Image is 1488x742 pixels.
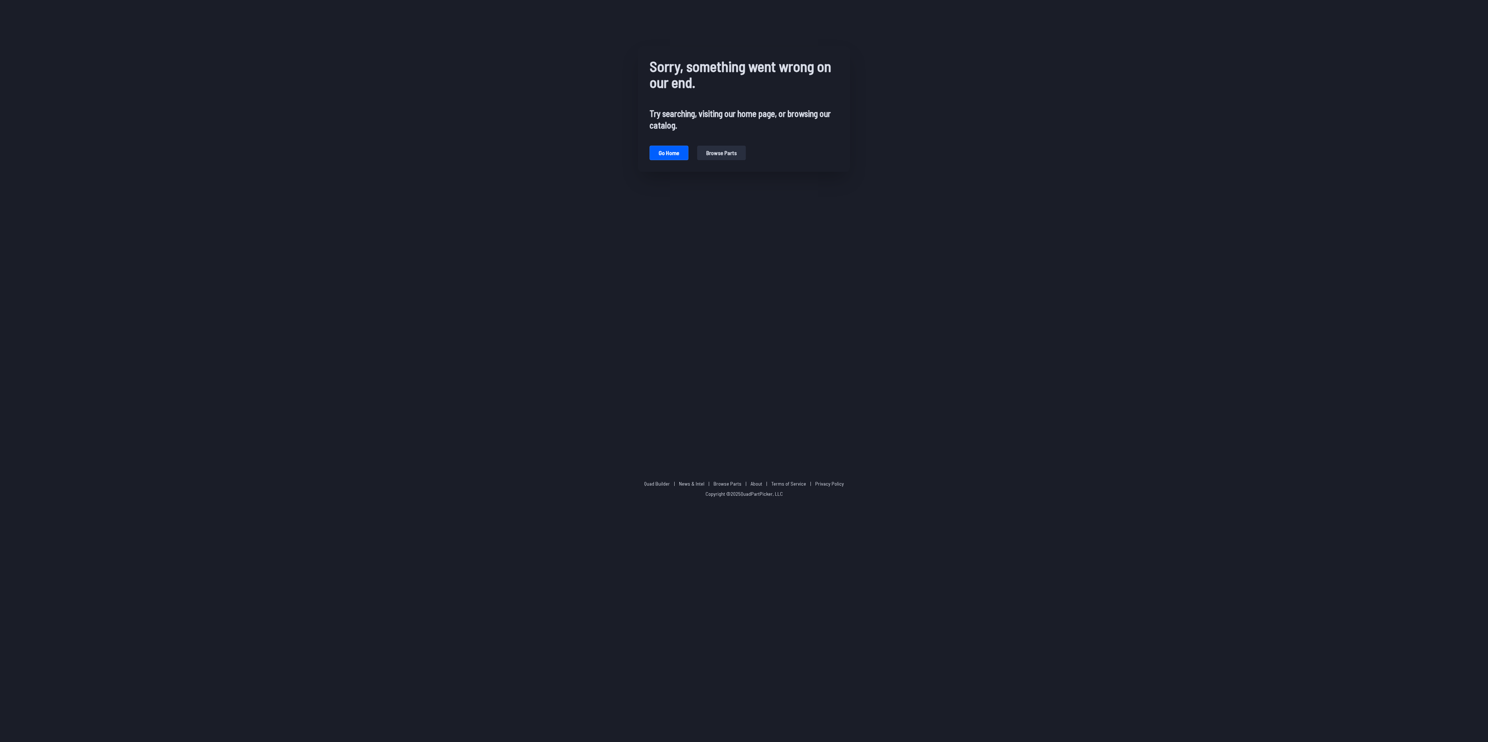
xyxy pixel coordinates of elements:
h1: Sorry, something went wrong on our end. [650,58,838,90]
button: Browse parts [697,146,746,160]
a: Terms of Service [771,481,806,487]
a: Privacy Policy [815,481,844,487]
button: Go home [650,146,688,160]
a: Browse Parts [713,481,741,487]
p: | | | | | [641,480,847,487]
h2: Try searching, visiting our home page, or browsing our catalog. [650,108,838,131]
p: Copyright © 2025 QuadPartPicker, LLC [705,490,783,498]
a: News & Intel [679,481,704,487]
a: About [751,481,762,487]
a: Quad Builder [644,481,670,487]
